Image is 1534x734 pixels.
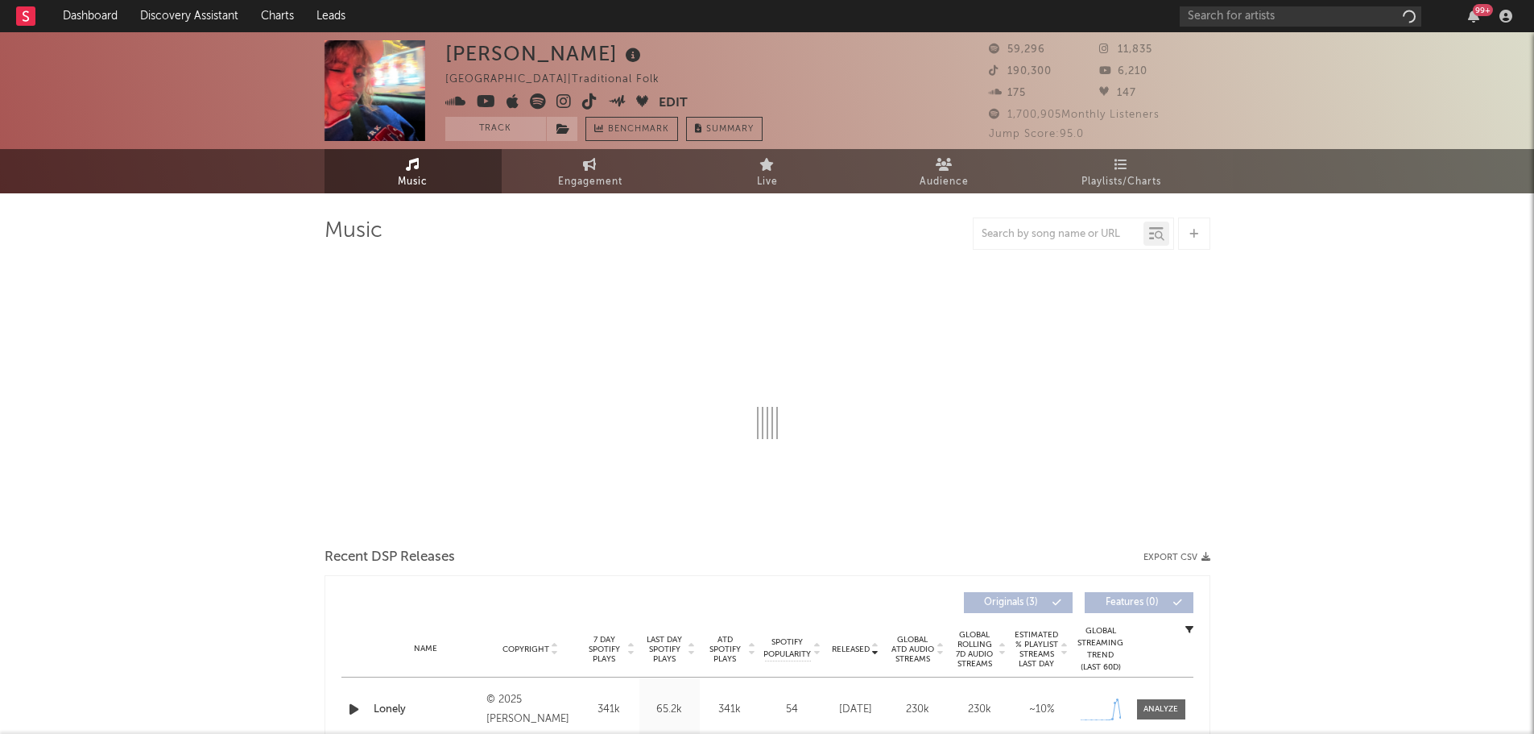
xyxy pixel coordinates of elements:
span: Audience [920,172,969,192]
span: 11,835 [1099,44,1152,55]
input: Search by song name or URL [974,228,1143,241]
span: Copyright [502,645,549,654]
div: © 2025 [PERSON_NAME] [486,690,574,729]
span: Global ATD Audio Streams [891,635,935,664]
span: 7 Day Spotify Plays [583,635,626,664]
a: Live [679,149,856,193]
div: 65.2k [643,702,696,718]
button: Features(0) [1085,592,1193,613]
span: Estimated % Playlist Streams Last Day [1015,630,1059,669]
span: Playlists/Charts [1081,172,1161,192]
div: 341k [583,702,635,718]
span: Engagement [558,172,622,192]
div: [PERSON_NAME] [445,40,645,67]
span: Features ( 0 ) [1095,598,1169,608]
span: 1,700,905 Monthly Listeners [989,110,1160,120]
button: Edit [659,93,688,114]
span: Summary [706,125,754,134]
span: 6,210 [1099,66,1147,77]
div: 230k [953,702,1007,718]
div: Name [374,643,479,655]
button: Originals(3) [964,592,1073,613]
a: Playlists/Charts [1033,149,1210,193]
span: Recent DSP Releases [325,548,455,567]
span: Music [398,172,428,192]
div: 230k [891,702,945,718]
span: Benchmark [608,120,669,139]
div: 54 [764,702,821,718]
span: Originals ( 3 ) [974,598,1048,608]
span: 175 [989,88,1026,98]
button: Export CSV [1143,553,1210,562]
span: Live [757,172,778,192]
span: Spotify Popularity [763,637,811,661]
a: Benchmark [585,117,678,141]
span: Jump Score: 95.0 [989,129,1084,139]
button: 99+ [1468,10,1479,23]
span: 147 [1099,88,1136,98]
a: Engagement [502,149,679,193]
div: 341k [704,702,756,718]
span: 59,296 [989,44,1045,55]
a: Audience [856,149,1033,193]
button: Track [445,117,546,141]
div: [GEOGRAPHIC_DATA] | Traditional Folk [445,70,678,89]
a: Lonely [374,702,479,718]
span: Last Day Spotify Plays [643,635,686,664]
button: Summary [686,117,763,141]
div: [DATE] [829,702,883,718]
span: 190,300 [989,66,1052,77]
div: ~ 10 % [1015,702,1069,718]
input: Search for artists [1180,6,1421,27]
a: Music [325,149,502,193]
div: 99 + [1473,4,1493,16]
div: Global Streaming Trend (Last 60D) [1077,625,1125,674]
span: Released [832,645,870,654]
span: ATD Spotify Plays [704,635,746,664]
span: Global Rolling 7D Audio Streams [953,630,997,669]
